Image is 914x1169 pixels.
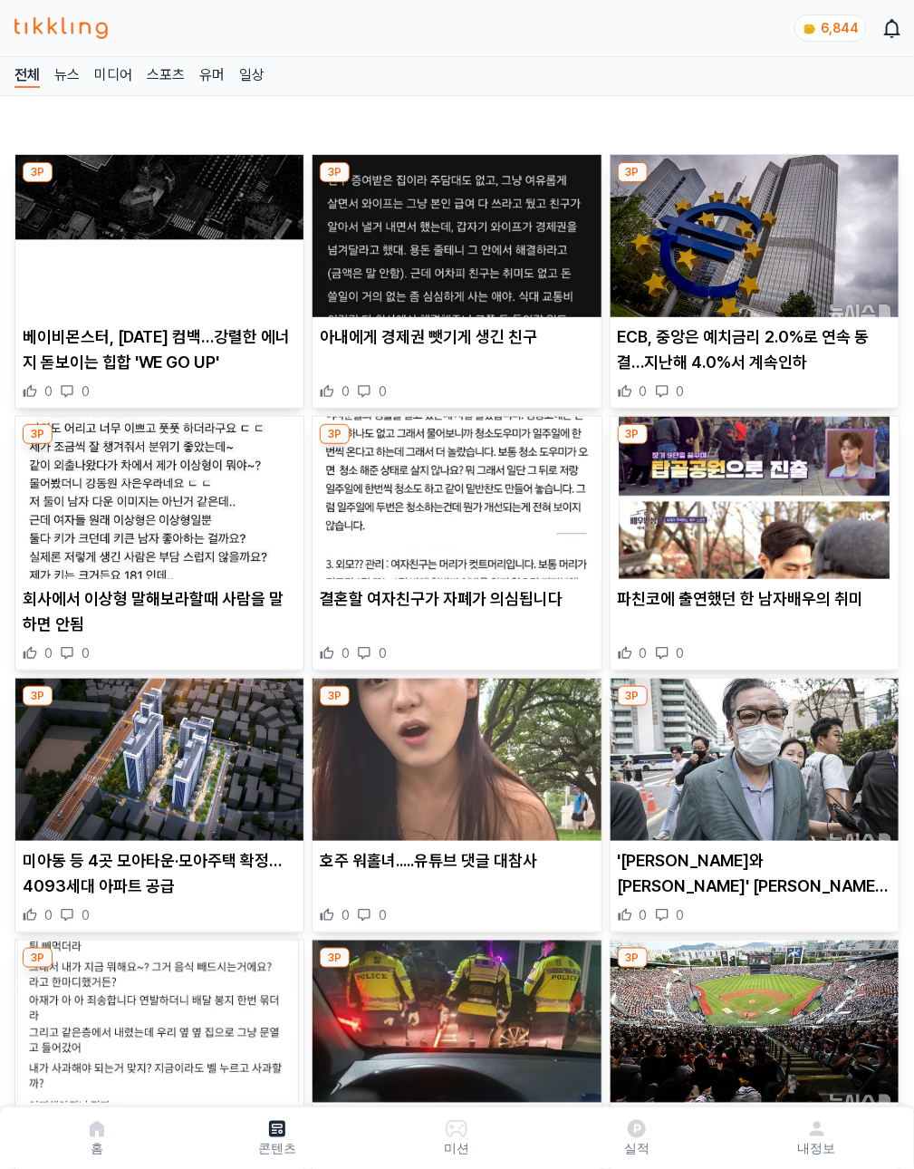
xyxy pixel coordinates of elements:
a: 콘텐츠 [188,1115,368,1162]
div: 3P [618,948,648,968]
div: 3P [320,424,350,444]
img: ECB, 중앙은 예치금리 2.0%로 연속 동결…지난해 4.0%서 계속인하 [611,155,899,317]
div: 3P 아내에게 경제권 뺏기게 생긴 친구 아내에게 경제권 뺏기게 생긴 친구 0 0 [312,154,601,409]
p: '[PERSON_NAME]와 [PERSON_NAME]' [PERSON_NAME]법사, 오는 23일 재판 시작 [618,848,891,899]
img: 같이 엘베탄 배달 아저씨가 감자튀김 빼 먹더라 [15,941,303,1103]
span: 0 [640,906,648,924]
p: 베이비몬스터, [DATE] 컴백…강렬한 에너지 돋보이는 힙합 'WE GO UP' [23,324,296,375]
a: 일상 [239,64,265,88]
div: 3P '김건희와 공모' 건진법사, 오는 23일 재판 시작 '[PERSON_NAME]와 [PERSON_NAME]' [PERSON_NAME]법사, 오는 23일 재판 시작 0 0 [610,678,900,932]
a: 뉴스 [54,64,80,88]
span: 0 [44,644,53,662]
a: 실적 [547,1115,727,1162]
div: 3P 미아동 등 4곳 모아타운·모아주택 확정…4093세대 아파트 공급 미아동 등 4곳 모아타운·모아주택 확정…4093세대 아파트 공급 0 0 [14,678,304,932]
a: 미디어 [94,64,132,88]
span: 0 [379,906,387,924]
a: 유머 [199,64,225,88]
div: 3P [23,162,53,182]
img: KBO리그, 정규시즌 누적 관중 2억명 달성…출범 44년 만의 대기록 [611,941,899,1103]
p: 내정보 [798,1140,836,1158]
img: coin [803,22,817,36]
img: 결혼할 여자친구가 자폐가 의심됩니다 [313,417,601,579]
p: 아내에게 경제권 뺏기게 생긴 친구 [320,324,593,350]
div: 3P [23,686,53,706]
span: 0 [82,382,90,401]
p: 파친코에 출연했던 한 남자배우의 취미 [618,586,891,612]
span: 0 [677,644,685,662]
span: 0 [379,644,387,662]
p: 미션 [444,1140,469,1158]
a: 홈 [7,1115,188,1162]
div: 3P ECB, 중앙은 예치금리 2.0%로 연속 동결…지난해 4.0%서 계속인하 ECB, 중앙은 예치금리 2.0%로 연속 동결…지난해 4.0%서 계속인하 0 0 [610,154,900,409]
span: 0 [677,382,685,401]
p: 홈 [91,1140,103,1158]
span: 0 [640,644,648,662]
div: 3P 파친코에 출연했던 한 남자배우의 취미 파친코에 출연했던 한 남자배우의 취미 0 0 [610,416,900,671]
div: 3P [618,686,648,706]
p: 콘텐츠 [258,1140,296,1158]
p: 실적 [624,1140,649,1158]
img: 호주 워홀녀.....유튜브 댓글 대참사 [313,679,601,841]
p: ECB, 중앙은 예치금리 2.0%로 연속 동결…지난해 4.0%서 계속인하 [618,324,891,375]
span: 0 [342,906,350,924]
p: 회사에서 이상형 말해보라할때 사람을 말하면 안됨 [23,586,296,637]
a: coin 6,844 [794,14,863,42]
img: 회사에서 이상형 말해보라할때 사람을 말하면 안됨 [15,417,303,579]
div: 3P 베이비몬스터, 10월 10일 컴백…강렬한 에너지 돋보이는 힙합 'WE GO UP' 베이비몬스터, [DATE] 컴백…강렬한 에너지 돋보이는 힙합 'WE GO UP' 0 0 [14,154,304,409]
img: 미션 [446,1118,467,1140]
span: 0 [342,644,350,662]
p: 결혼할 여자친구가 자폐가 의심됩니다 [320,586,593,612]
a: 스포츠 [147,64,185,88]
span: 0 [82,644,90,662]
img: 아내에게 경제권 뺏기게 생긴 친구 [313,155,601,317]
div: 3P [618,424,648,444]
img: 베이비몬스터, 10월 10일 컴백…강렬한 에너지 돋보이는 힙합 'WE GO UP' [15,155,303,317]
span: 0 [342,382,350,401]
div: 3P 회사에서 이상형 말해보라할때 사람을 말하면 안됨 회사에서 이상형 말해보라할때 사람을 말하면 안됨 0 0 [14,416,304,671]
img: '김건희와 공모' 건진법사, 오는 23일 재판 시작 [611,679,899,841]
div: 3P [618,162,648,182]
img: 파친코에 출연했던 한 남자배우의 취미 [611,417,899,579]
button: 미션 [367,1115,547,1162]
span: 0 [82,906,90,924]
span: 0 [640,382,648,401]
img: 어질어질한 인스타녀 레전드 [313,941,601,1103]
p: 미아동 등 4곳 모아타운·모아주택 확정…4093세대 아파트 공급 [23,848,296,899]
img: 티끌링 [14,17,108,39]
span: 0 [677,906,685,924]
div: 3P 결혼할 여자친구가 자폐가 의심됩니다 결혼할 여자친구가 자폐가 의심됩니다 0 0 [312,416,601,671]
a: 전체 [14,64,40,88]
p: 호주 워홀녀.....유튜브 댓글 대참사 [320,848,593,874]
div: 3P [320,162,350,182]
div: 3P [23,948,53,968]
div: 3P [320,686,350,706]
span: 0 [44,382,53,401]
div: 3P 호주 워홀녀.....유튜브 댓글 대참사 호주 워홀녀.....유튜브 댓글 대참사 0 0 [312,678,601,932]
div: 3P [23,424,53,444]
span: 6,844 [821,21,859,35]
span: 0 [379,382,387,401]
a: 내정보 [726,1115,907,1162]
div: 3P [320,948,350,968]
img: 미아동 등 4곳 모아타운·모아주택 확정…4093세대 아파트 공급 [15,679,303,841]
span: 0 [44,906,53,924]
